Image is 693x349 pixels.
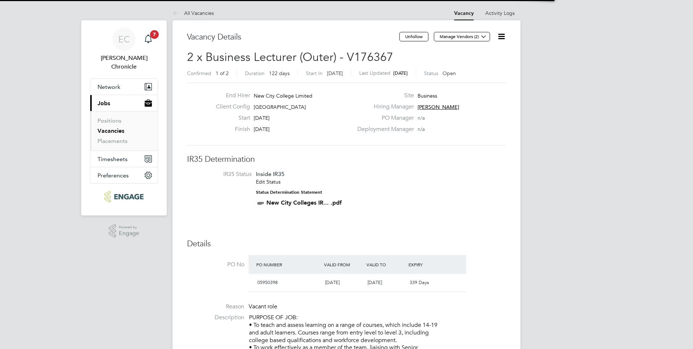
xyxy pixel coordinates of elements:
button: Unfollow [399,32,428,41]
span: New City College Limited [254,93,312,99]
label: Reason [187,303,244,311]
span: Evelyn Chronicle [90,54,158,71]
a: EC[PERSON_NAME] Chronicle [90,28,158,71]
button: Network [90,79,158,95]
a: Go to home page [90,191,158,202]
label: Start [210,114,250,122]
label: Confirmed [187,70,211,77]
a: Vacancy [454,10,474,16]
span: [DATE] [254,115,270,121]
a: 7 [141,28,155,51]
span: Timesheets [97,156,128,163]
span: EC [118,34,130,44]
div: Jobs [90,111,158,151]
span: 7 [150,30,159,39]
div: Valid From [322,258,365,271]
span: 339 Days [410,279,429,286]
a: Placements [97,137,128,144]
div: Valid To [365,258,407,271]
span: Business [418,93,437,99]
span: [DATE] [254,126,270,132]
label: Site [353,92,414,99]
span: [DATE] [368,279,382,286]
label: Status [424,70,438,77]
h3: IR35 Determination [187,154,506,165]
button: Jobs [90,95,158,111]
label: IR35 Status [194,171,252,178]
div: Expiry [407,258,449,271]
span: [DATE] [325,279,340,286]
button: Timesheets [90,151,158,167]
h3: Details [187,239,506,249]
label: Hiring Manager [353,103,414,111]
span: 05950398 [257,279,278,286]
label: Finish [210,126,250,133]
span: [PERSON_NAME] [418,104,459,110]
label: PO Manager [353,114,414,122]
span: Jobs [97,100,110,107]
span: Powered by [119,224,139,230]
a: Edit Status [256,178,281,185]
span: Inside IR35 [256,171,285,177]
span: n/a [418,126,425,132]
label: Deployment Manager [353,126,414,133]
a: Activity Logs [485,10,515,16]
label: Duration [245,70,265,77]
span: [GEOGRAPHIC_DATA] [254,104,306,110]
span: 122 days [269,70,290,77]
a: All Vacancies [173,10,214,16]
span: Network [97,83,120,90]
label: Description [187,314,244,321]
a: New City Colleges IR... .pdf [266,199,342,206]
h3: Vacancy Details [187,32,399,42]
span: 1 of 2 [216,70,229,77]
button: Preferences [90,167,158,183]
span: Preferences [97,172,129,179]
span: [DATE] [393,70,408,76]
a: Positions [97,117,121,124]
span: Vacant role [249,303,277,310]
a: Powered byEngage [109,224,140,238]
div: PO Number [254,258,322,271]
img: ncclondon-logo-retina.png [104,191,143,202]
span: Engage [119,230,139,237]
span: Open [443,70,456,77]
button: Manage Vendors (2) [434,32,490,41]
label: Client Config [210,103,250,111]
strong: Status Determination Statement [256,190,322,195]
label: PO No [187,261,244,268]
a: Vacancies [97,127,124,134]
span: [DATE] [327,70,343,77]
span: n/a [418,115,425,121]
label: End Hirer [210,92,250,99]
span: 2 x Business Lecturer (Outer) - V176367 [187,50,393,64]
label: Last Updated [359,70,390,76]
label: Start In [306,70,323,77]
nav: Main navigation [81,20,167,215]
